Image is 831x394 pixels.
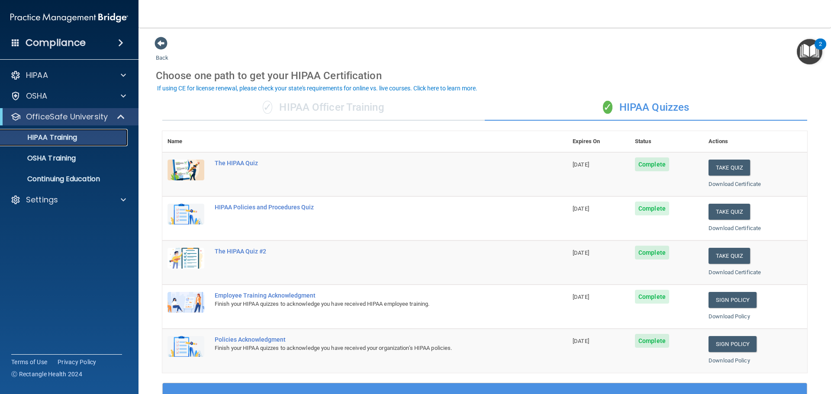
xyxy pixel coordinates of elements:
span: [DATE] [573,161,589,168]
a: Download Certificate [709,181,761,187]
div: HIPAA Policies and Procedures Quiz [215,204,524,211]
div: HIPAA Officer Training [162,95,485,121]
span: ✓ [263,101,272,114]
th: Name [162,131,209,152]
button: Take Quiz [709,204,750,220]
a: Download Policy [709,313,750,320]
div: If using CE for license renewal, please check your state's requirements for online vs. live cours... [157,85,477,91]
span: [DATE] [573,250,589,256]
p: Settings [26,195,58,205]
a: Back [156,44,168,61]
p: HIPAA [26,70,48,80]
div: Policies Acknowledgment [215,336,524,343]
a: OSHA [10,91,126,101]
div: Choose one path to get your HIPAA Certification [156,63,814,88]
button: Take Quiz [709,160,750,176]
p: Continuing Education [6,175,124,183]
span: Complete [635,202,669,215]
span: Complete [635,290,669,304]
span: Complete [635,157,669,171]
div: Finish your HIPAA quizzes to acknowledge you have received HIPAA employee training. [215,299,524,309]
a: Download Certificate [709,269,761,275]
p: OfficeSafe University [26,112,108,122]
a: Privacy Policy [58,358,97,366]
div: The HIPAA Quiz #2 [215,248,524,255]
span: Ⓒ Rectangle Health 2024 [11,370,82,378]
th: Status [630,131,703,152]
div: The HIPAA Quiz [215,160,524,167]
img: PMB logo [10,9,128,26]
iframe: Drift Widget Chat Controller [681,333,821,367]
button: Take Quiz [709,248,750,264]
p: OSHA Training [6,154,76,163]
div: 2 [819,44,822,55]
div: HIPAA Quizzes [485,95,807,121]
h4: Compliance [26,37,86,49]
p: OSHA [26,91,48,101]
span: Complete [635,334,669,348]
span: ✓ [603,101,612,114]
span: [DATE] [573,294,589,300]
p: HIPAA Training [6,133,77,142]
a: Download Certificate [709,225,761,231]
span: Complete [635,246,669,259]
a: HIPAA [10,70,126,80]
button: If using CE for license renewal, please check your state's requirements for online vs. live cours... [156,84,479,93]
div: Finish your HIPAA quizzes to acknowledge you have received your organization’s HIPAA policies. [215,343,524,353]
button: Open Resource Center, 2 new notifications [797,39,822,64]
span: [DATE] [573,205,589,212]
a: OfficeSafe University [10,112,126,122]
th: Expires On [567,131,630,152]
div: Employee Training Acknowledgment [215,292,524,299]
span: [DATE] [573,338,589,344]
th: Actions [703,131,807,152]
a: Settings [10,195,126,205]
a: Terms of Use [11,358,47,366]
a: Sign Policy [709,292,757,308]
